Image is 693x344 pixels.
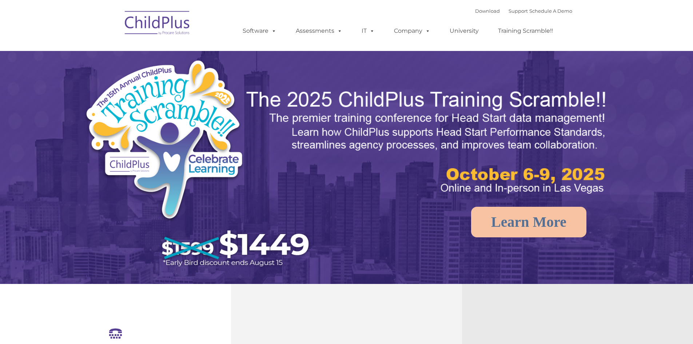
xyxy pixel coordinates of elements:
[121,6,194,42] img: ChildPlus by Procare Solutions
[288,24,350,38] a: Assessments
[354,24,382,38] a: IT
[442,24,486,38] a: University
[509,8,528,14] a: Support
[491,24,560,38] a: Training Scramble!!
[529,8,572,14] a: Schedule A Demo
[475,8,572,14] font: |
[235,24,284,38] a: Software
[387,24,438,38] a: Company
[475,8,500,14] a: Download
[471,207,586,237] a: Learn More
